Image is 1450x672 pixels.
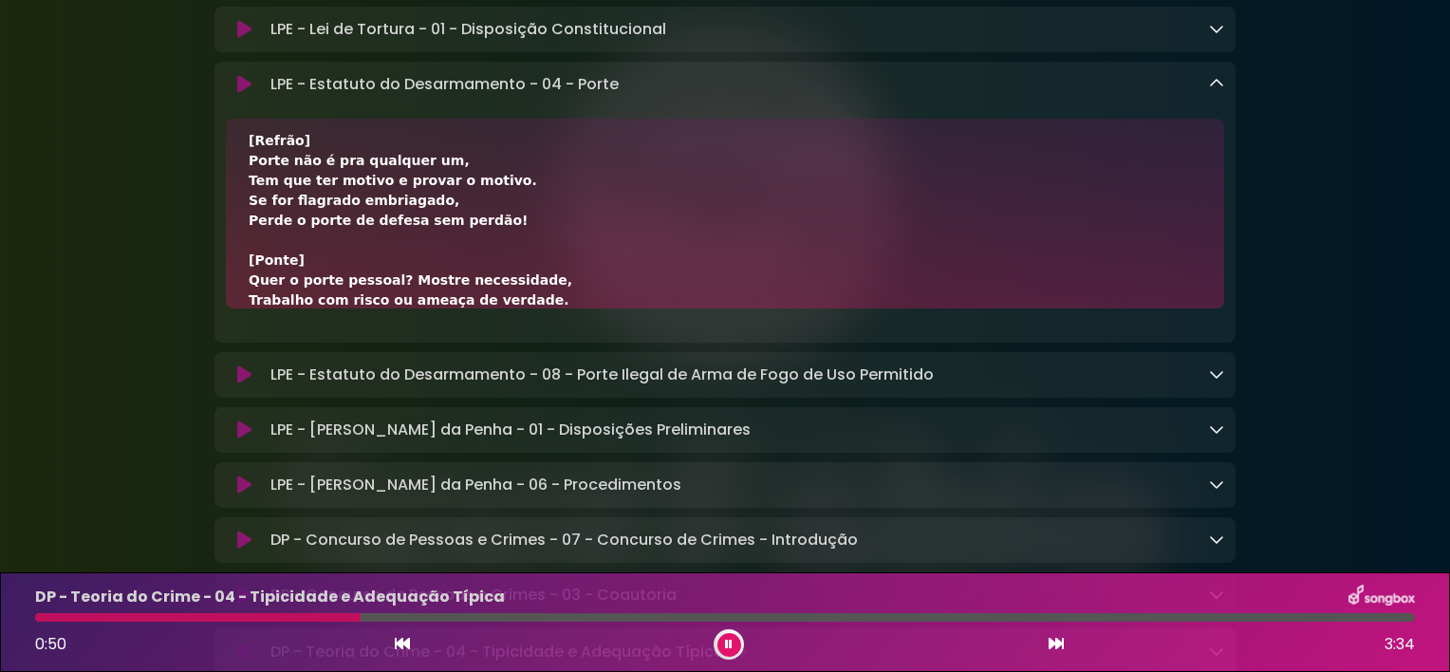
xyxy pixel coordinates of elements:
p: DP - Teoria do Crime - 04 - Tipicidade e Adequação Típica [35,586,505,608]
span: 0:50 [35,633,66,655]
p: DP - Concurso de Pessoas e Crimes - 07 - Concurso de Crimes - Introdução [270,529,858,551]
p: LPE - Estatuto do Desarmamento - 08 - Porte Ilegal de Arma de Fogo de Uso Permitido [270,364,934,386]
p: LPE - Estatuto do Desarmamento - 04 - Porte [270,73,619,96]
p: LPE - [PERSON_NAME] da Penha - 01 - Disposições Preliminares [270,419,751,441]
span: 3:34 [1385,633,1415,656]
p: LPE - [PERSON_NAME] da Penha - 06 - Procedimentos [270,474,681,496]
p: LPE - Lei de Tortura - 01 - Disposição Constitucional [270,18,666,41]
img: songbox-logo-white.png [1348,585,1415,609]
